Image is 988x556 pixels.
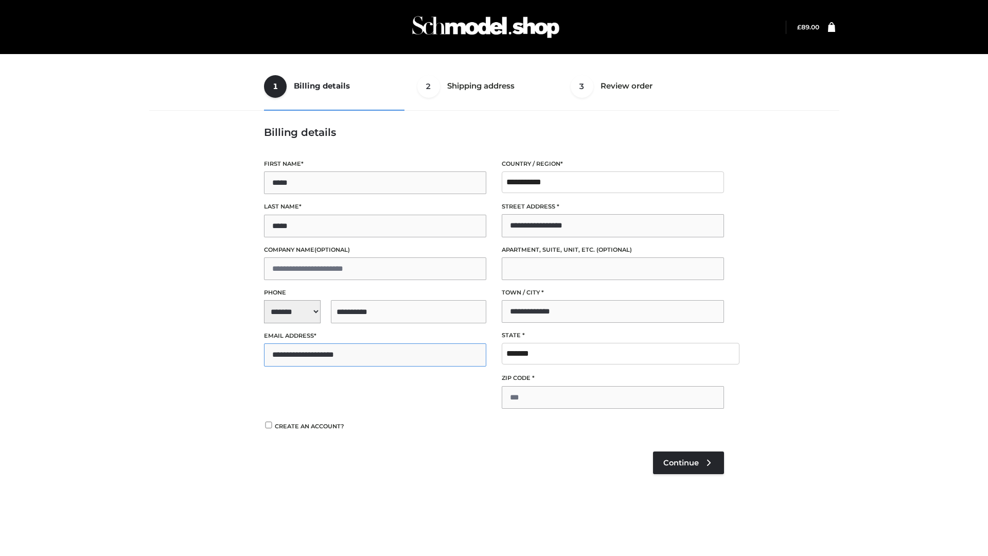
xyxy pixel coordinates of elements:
h3: Billing details [264,126,724,138]
span: Continue [663,458,699,467]
span: Create an account? [275,423,344,430]
label: ZIP Code [502,373,724,383]
span: (optional) [314,246,350,253]
label: Email address [264,331,486,341]
label: First name [264,159,486,169]
label: Company name [264,245,486,255]
input: Create an account? [264,422,273,428]
span: (optional) [596,246,632,253]
label: State [502,331,724,340]
a: Continue [653,451,724,474]
label: Phone [264,288,486,298]
span: £ [797,23,801,31]
label: Street address [502,202,724,212]
bdi: 89.00 [797,23,819,31]
img: Schmodel Admin 964 [409,7,563,47]
label: Last name [264,202,486,212]
label: Apartment, suite, unit, etc. [502,245,724,255]
label: Country / Region [502,159,724,169]
a: £89.00 [797,23,819,31]
label: Town / City [502,288,724,298]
